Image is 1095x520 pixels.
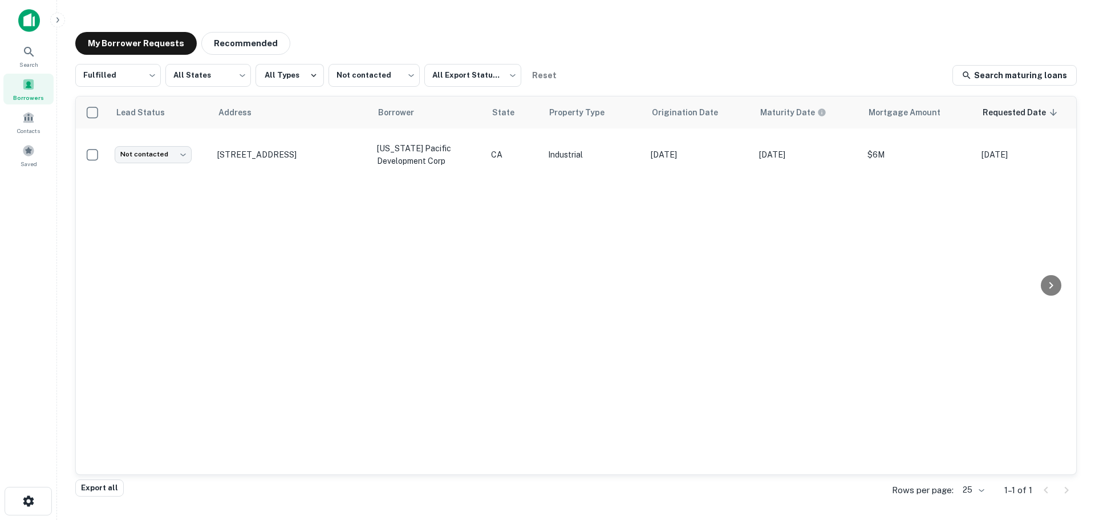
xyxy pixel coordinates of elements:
[109,96,212,128] th: Lead Status
[17,126,40,135] span: Contacts
[549,106,619,119] span: Property Type
[867,148,970,161] p: $6M
[21,159,37,168] span: Saved
[378,106,429,119] span: Borrower
[760,106,815,119] h6: Maturity Date
[548,148,639,161] p: Industrial
[201,32,290,55] button: Recommended
[1038,392,1095,447] iframe: Chat Widget
[542,96,645,128] th: Property Type
[75,479,124,497] button: Export all
[3,107,54,138] a: Contacts
[18,9,40,32] img: capitalize-icon.png
[869,106,955,119] span: Mortgage Amount
[212,96,371,128] th: Address
[75,61,161,90] div: Fulfilled
[165,61,251,90] div: All States
[1004,483,1032,497] p: 1–1 of 1
[976,96,1084,128] th: Requested Date
[526,64,562,87] button: Reset
[485,96,542,128] th: State
[19,60,38,69] span: Search
[3,74,54,104] a: Borrowers
[983,106,1061,119] span: Requested Date
[862,96,976,128] th: Mortgage Amount
[760,106,826,119] div: Maturity dates displayed may be estimated. Please contact the lender for the most accurate maturi...
[377,142,480,167] p: [US_STATE] pacific development corp
[952,65,1077,86] a: Search maturing loans
[3,41,54,71] a: Search
[759,148,856,161] p: [DATE]
[255,64,324,87] button: All Types
[328,61,420,90] div: Not contacted
[982,148,1078,161] p: [DATE]
[492,106,529,119] span: State
[753,96,862,128] th: Maturity dates displayed may be estimated. Please contact the lender for the most accurate maturi...
[13,93,44,102] span: Borrowers
[3,140,54,171] a: Saved
[217,150,366,160] p: [STREET_ADDRESS]
[115,146,192,163] div: Not contacted
[645,96,753,128] th: Origination Date
[424,61,521,90] div: All Export Statuses
[760,106,841,119] span: Maturity dates displayed may be estimated. Please contact the lender for the most accurate maturi...
[958,482,986,498] div: 25
[892,483,954,497] p: Rows per page:
[651,148,748,161] p: [DATE]
[75,32,197,55] button: My Borrower Requests
[491,148,537,161] p: CA
[371,96,485,128] th: Borrower
[652,106,733,119] span: Origination Date
[218,106,266,119] span: Address
[116,106,180,119] span: Lead Status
